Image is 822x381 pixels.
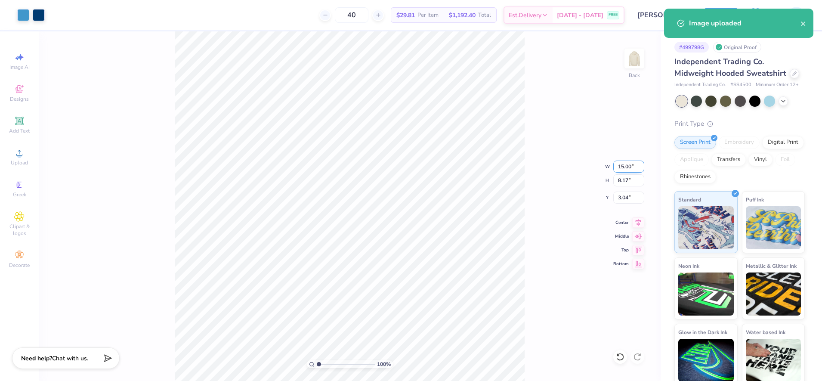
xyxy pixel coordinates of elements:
[52,354,88,362] span: Chat with us.
[674,56,786,78] span: Independent Trading Co. Midweight Hooded Sweatshirt
[557,11,603,20] span: [DATE] - [DATE]
[417,11,439,20] span: Per Item
[800,18,807,28] button: close
[762,136,804,149] div: Digital Print
[746,261,797,270] span: Metallic & Glitter Ink
[626,50,643,67] img: Back
[678,328,727,337] span: Glow in the Dark Ink
[674,119,805,129] div: Print Type
[21,354,52,362] strong: Need help?
[748,153,773,166] div: Vinyl
[719,136,760,149] div: Embroidery
[609,12,618,18] span: FREE
[678,273,734,316] img: Neon Ink
[9,64,30,71] span: Image AI
[613,261,629,267] span: Bottom
[335,7,368,23] input: – –
[396,11,415,20] span: $29.81
[689,18,800,28] div: Image uploaded
[674,153,709,166] div: Applique
[613,220,629,226] span: Center
[730,81,751,89] span: # SS4500
[746,206,801,249] img: Puff Ink
[674,136,716,149] div: Screen Print
[674,42,709,53] div: # 499798G
[678,206,734,249] img: Standard
[9,262,30,269] span: Decorate
[678,261,699,270] span: Neon Ink
[713,42,761,53] div: Original Proof
[509,11,541,20] span: Est. Delivery
[4,223,34,237] span: Clipart & logos
[678,195,701,204] span: Standard
[674,81,726,89] span: Independent Trading Co.
[13,191,26,198] span: Greek
[613,233,629,239] span: Middle
[449,11,476,20] span: $1,192.40
[613,247,629,253] span: Top
[9,127,30,134] span: Add Text
[11,159,28,166] span: Upload
[775,153,795,166] div: Foil
[478,11,491,20] span: Total
[631,6,694,24] input: Untitled Design
[10,96,29,102] span: Designs
[746,273,801,316] img: Metallic & Glitter Ink
[756,81,799,89] span: Minimum Order: 12 +
[674,170,716,183] div: Rhinestones
[746,195,764,204] span: Puff Ink
[629,71,640,79] div: Back
[711,153,746,166] div: Transfers
[746,328,785,337] span: Water based Ink
[377,360,391,368] span: 100 %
